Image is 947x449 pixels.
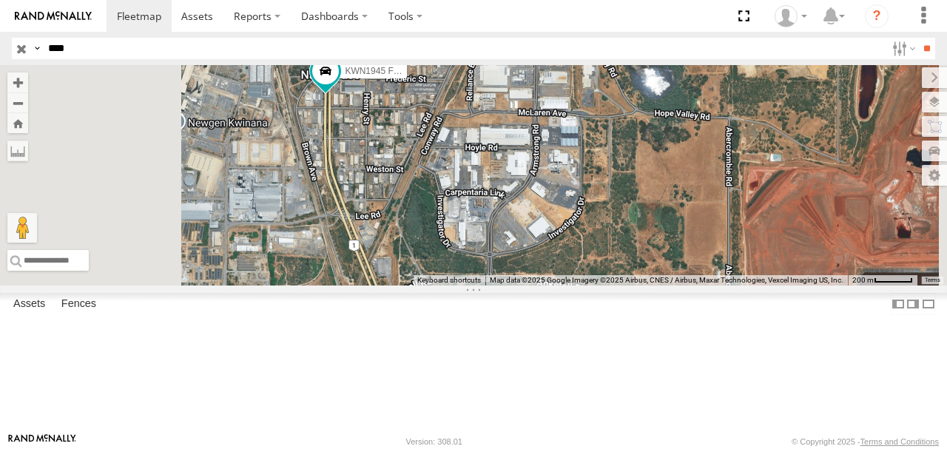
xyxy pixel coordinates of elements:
a: Visit our Website [8,434,76,449]
span: KWN1945 Flocon [345,66,414,76]
button: Zoom Home [7,113,28,133]
button: Keyboard shortcuts [417,275,481,286]
label: Measure [7,141,28,161]
label: Search Filter Options [886,38,918,59]
button: Zoom out [7,92,28,113]
button: Zoom in [7,72,28,92]
label: Assets [6,294,53,314]
a: Terms (opens in new tab) [925,277,940,283]
i: ? [865,4,889,28]
div: © Copyright 2025 - [792,437,939,446]
span: Map data ©2025 Google Imagery ©2025 Airbus, CNES / Airbus, Maxar Technologies, Vexcel Imaging US,... [490,276,843,284]
div: Version: 308.01 [406,437,462,446]
div: Jeff Wegner [769,5,812,27]
span: 200 m [852,276,874,284]
a: Terms and Conditions [860,437,939,446]
label: Dock Summary Table to the Left [891,293,906,314]
button: Drag Pegman onto the map to open Street View [7,213,37,243]
label: Dock Summary Table to the Right [906,293,920,314]
button: Map Scale: 200 m per 49 pixels [848,275,917,286]
label: Search Query [31,38,43,59]
label: Hide Summary Table [921,293,936,314]
img: rand-logo.svg [15,11,92,21]
label: Fences [54,294,104,314]
label: Map Settings [922,165,947,186]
